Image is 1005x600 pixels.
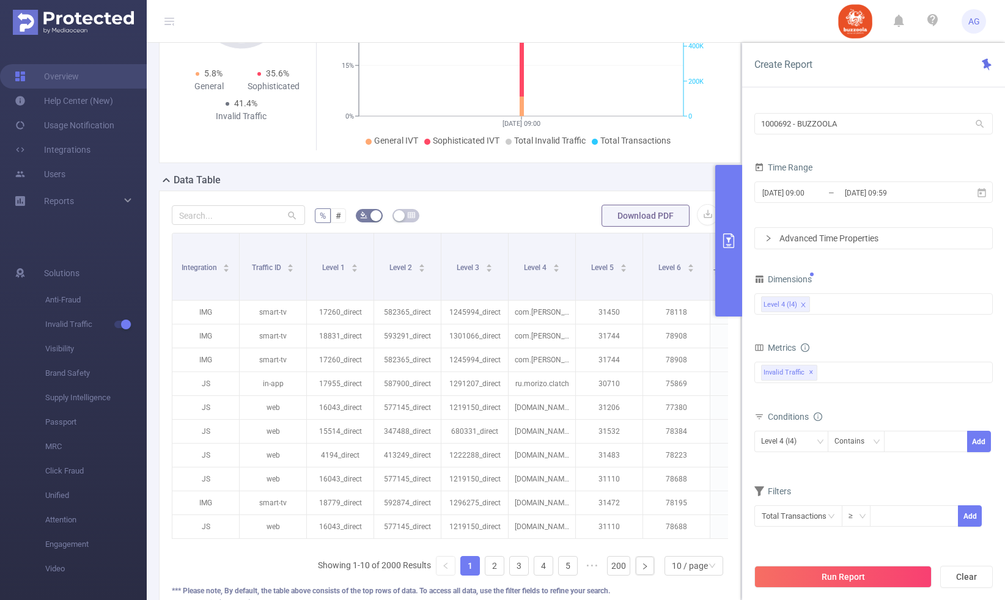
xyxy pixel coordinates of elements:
[576,467,642,491] p: 31110
[209,110,274,123] div: Invalid Traffic
[15,137,90,162] a: Integrations
[307,515,374,538] p: 16043_direct
[374,467,441,491] p: 577145_direct
[600,136,671,145] span: Total Transactions
[710,348,777,371] p: 10,293
[834,431,873,452] div: Contains
[441,301,508,324] p: 1245994_direct
[172,444,239,467] p: JS
[374,301,441,324] p: 582365_direct
[765,235,772,242] i: icon: right
[44,189,74,213] a: Reports
[441,372,508,395] p: 1291207_direct
[266,68,289,78] span: 35.6%
[351,262,358,266] i: icon: caret-up
[620,262,627,269] div: Sort
[509,301,575,324] p: com.[PERSON_NAME].vastushastraintelugu
[461,557,479,575] a: 1
[441,491,508,514] p: 1296275_direct
[307,444,374,467] p: 4194_direct
[958,505,982,527] button: Add
[240,396,306,419] p: web
[510,557,528,575] a: 3
[45,361,147,386] span: Brand Safety
[687,262,694,266] i: icon: caret-up
[441,324,508,348] p: 1301066_direct
[441,515,508,538] p: 1219150_direct
[441,444,508,467] p: 1222288_direct
[608,557,630,575] a: 200
[287,267,294,271] i: icon: caret-down
[509,396,575,419] p: [DOMAIN_NAME]
[643,467,710,491] p: 78688
[688,78,704,86] tspan: 200K
[345,112,354,120] tspan: 0%
[441,420,508,443] p: 680331_direct
[172,301,239,324] p: IMG
[240,467,306,491] p: web
[559,557,577,575] a: 5
[351,262,358,269] div: Sort
[172,396,239,419] p: JS
[374,136,418,145] span: General IVT
[15,64,79,89] a: Overview
[307,301,374,324] p: 17260_direct
[643,324,710,348] p: 78908
[441,348,508,371] p: 1245994_direct
[374,420,441,443] p: 347488_direct
[755,228,992,249] div: icon: rightAdvanced Time Properties
[761,365,817,381] span: Invalid Traffic
[576,324,642,348] p: 31744
[643,372,710,395] p: 75869
[687,262,694,269] div: Sort
[307,420,374,443] p: 15514_direct
[374,372,441,395] p: 587900_direct
[817,438,824,447] i: icon: down
[620,267,627,271] i: icon: caret-down
[620,262,627,266] i: icon: caret-up
[688,43,704,51] tspan: 400K
[859,513,866,521] i: icon: down
[687,267,694,271] i: icon: caret-down
[524,263,548,272] span: Level 4
[643,420,710,443] p: 78384
[761,185,860,201] input: Start date
[307,348,374,371] p: 17260_direct
[635,556,655,576] li: Next Page
[643,515,710,538] p: 78688
[45,483,147,508] span: Unified
[15,113,114,137] a: Usage Notification
[223,267,230,271] i: icon: caret-down
[389,263,414,272] span: Level 2
[418,267,425,271] i: icon: caret-down
[710,301,777,324] p: 18,229
[509,348,575,371] p: com.[PERSON_NAME].vastushastraintelugu
[844,185,943,201] input: End date
[576,348,642,371] p: 31744
[45,386,147,410] span: Supply Intelligence
[172,491,239,514] p: IMG
[182,263,219,272] span: Integration
[485,262,492,266] i: icon: caret-up
[418,262,425,266] i: icon: caret-up
[433,136,499,145] span: Sophisticated IVT
[172,420,239,443] p: JS
[234,98,257,108] span: 41.4%
[240,515,306,538] p: web
[44,196,74,206] span: Reports
[509,515,575,538] p: [DOMAIN_NAME]
[709,562,716,571] i: icon: down
[940,566,993,588] button: Clear
[967,431,991,452] button: Add
[318,556,431,576] li: Showing 1-10 of 2000 Results
[968,9,980,34] span: AG
[240,491,306,514] p: smart-tv
[710,420,777,443] p: 4,936
[710,491,777,514] p: 3,977
[809,365,814,380] span: ✕
[13,10,134,35] img: Protected Media
[576,396,642,419] p: 31206
[374,348,441,371] p: 582365_direct
[307,372,374,395] p: 17955_direct
[172,205,305,225] input: Search...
